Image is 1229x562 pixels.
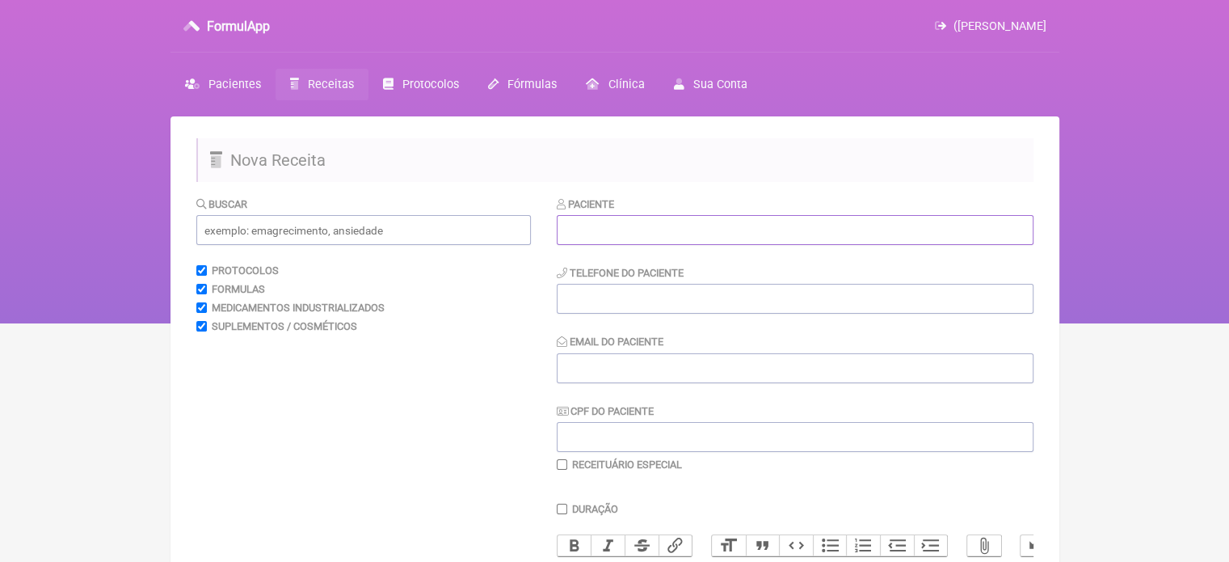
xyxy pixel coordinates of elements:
label: Receituário Especial [572,458,682,471]
button: Link [659,535,692,556]
h2: Nova Receita [196,138,1033,182]
a: Fórmulas [474,69,571,100]
a: Clínica [571,69,659,100]
button: Quote [746,535,780,556]
label: Telefone do Paciente [557,267,684,279]
button: Heading [712,535,746,556]
h3: FormulApp [207,19,270,34]
label: Suplementos / Cosméticos [212,320,357,332]
label: Formulas [212,283,265,295]
label: Protocolos [212,264,279,277]
label: CPF do Paciente [557,405,654,417]
button: Strikethrough [625,535,659,556]
span: Fórmulas [507,78,557,91]
span: Protocolos [402,78,459,91]
a: Receitas [276,69,368,100]
button: Bold [558,535,591,556]
a: ([PERSON_NAME] [935,19,1046,33]
span: ([PERSON_NAME] [953,19,1046,33]
span: Pacientes [208,78,261,91]
button: Italic [591,535,625,556]
input: exemplo: emagrecimento, ansiedade [196,215,531,245]
a: Protocolos [368,69,474,100]
label: Duração [572,503,618,515]
span: Sua Conta [693,78,747,91]
span: Clínica [608,78,644,91]
label: Buscar [196,198,248,210]
button: Attach Files [967,535,1001,556]
label: Paciente [557,198,614,210]
button: Undo [1021,535,1054,556]
button: Bullets [813,535,847,556]
a: Sua Conta [659,69,761,100]
button: Numbers [846,535,880,556]
span: Receitas [308,78,354,91]
a: Pacientes [170,69,276,100]
button: Code [779,535,813,556]
label: Email do Paciente [557,336,663,348]
label: Medicamentos Industrializados [212,302,385,314]
button: Decrease Level [880,535,914,556]
button: Increase Level [914,535,948,556]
